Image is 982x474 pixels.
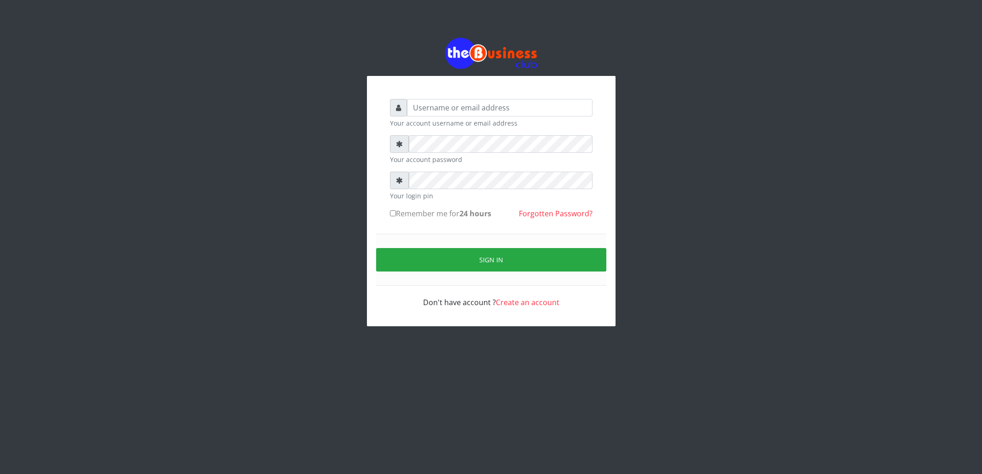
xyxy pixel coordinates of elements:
button: Sign in [376,248,606,272]
b: 24 hours [459,208,491,219]
a: Forgotten Password? [519,208,593,219]
input: Remember me for24 hours [390,210,396,216]
div: Don't have account ? [390,286,593,308]
label: Remember me for [390,208,491,219]
small: Your account password [390,155,593,164]
input: Username or email address [407,99,593,116]
small: Your login pin [390,191,593,201]
small: Your account username or email address [390,118,593,128]
a: Create an account [496,297,559,307]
